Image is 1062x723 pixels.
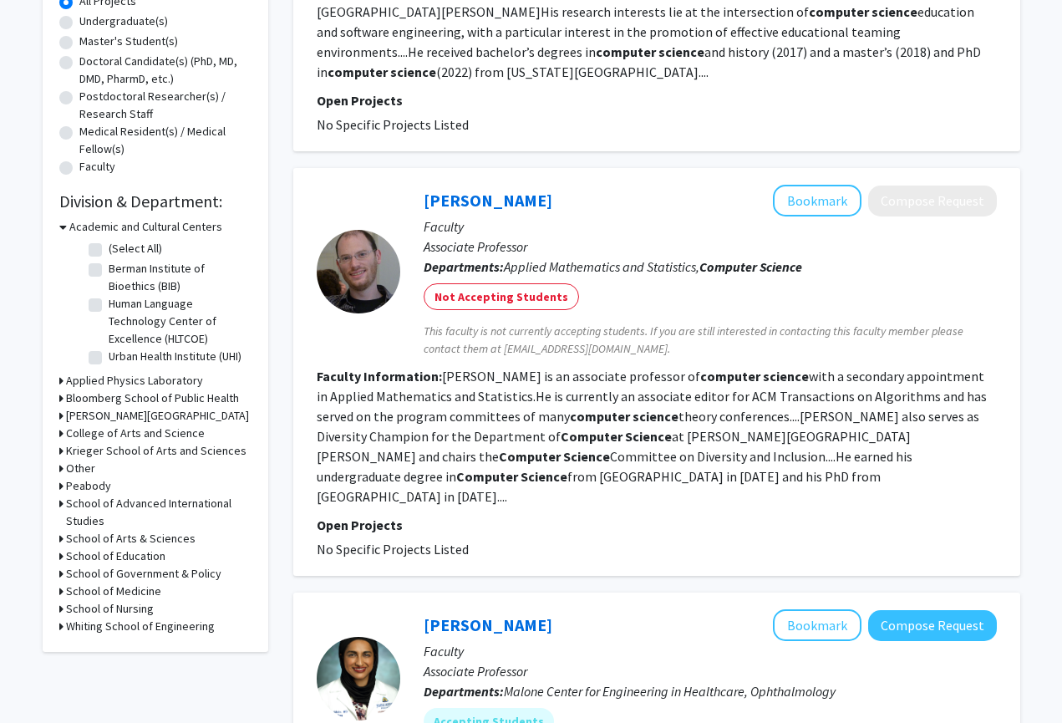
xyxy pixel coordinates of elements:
[13,648,71,710] iframe: Chat
[317,515,997,535] p: Open Projects
[596,43,656,60] b: computer
[109,295,247,348] label: Human Language Technology Center of Excellence (HLTCOE)
[763,368,809,384] b: science
[109,348,241,365] label: Urban Health Institute (UHI)
[66,583,161,600] h3: School of Medicine
[563,448,610,465] b: Science
[66,442,246,460] h3: Krieger School of Arts and Sciences
[625,428,672,445] b: Science
[424,683,504,700] b: Departments:
[424,190,552,211] a: [PERSON_NAME]
[79,13,168,30] label: Undergraduate(s)
[79,158,115,176] label: Faculty
[66,495,252,530] h3: School of Advanced International Studies
[79,123,252,158] label: Medical Resident(s) / Medical Fellow(s)
[69,218,222,236] h3: Academic and Cultural Centers
[504,258,802,275] span: Applied Mathematics and Statistics,
[66,618,215,635] h3: Whiting School of Engineering
[317,90,997,110] p: Open Projects
[424,641,997,661] p: Faculty
[499,448,561,465] b: Computer
[109,260,247,295] label: Berman Institute of Bioethics (BIB)
[317,368,442,384] b: Faculty Information:
[328,64,388,80] b: computer
[700,368,760,384] b: computer
[66,407,249,425] h3: [PERSON_NAME][GEOGRAPHIC_DATA]
[79,33,178,50] label: Master's Student(s)
[317,541,469,558] span: No Specific Projects Listed
[868,186,997,216] button: Compose Request to Michael Dinitz
[66,530,196,547] h3: School of Arts & Sciences
[521,468,567,485] b: Science
[79,88,252,123] label: Postdoctoral Researcher(s) / Research Staff
[109,240,162,257] label: (Select All)
[424,283,579,310] mat-chip: Not Accepting Students
[66,547,165,565] h3: School of Education
[66,390,239,407] h3: Bloomberg School of Public Health
[871,3,917,20] b: science
[66,372,203,390] h3: Applied Physics Laboratory
[66,600,154,618] h3: School of Nursing
[424,258,504,275] b: Departments:
[456,468,518,485] b: Computer
[773,609,861,641] button: Add Shameema Sikder to Bookmarks
[66,425,205,442] h3: College of Arts and Science
[561,428,622,445] b: Computer
[809,3,869,20] b: computer
[699,258,757,275] b: Computer
[773,185,861,216] button: Add Michael Dinitz to Bookmarks
[633,408,678,425] b: science
[66,565,221,583] h3: School of Government & Policy
[79,53,252,88] label: Doctoral Candidate(s) (PhD, MD, DMD, PharmD, etc.)
[424,237,997,257] p: Associate Professor
[658,43,704,60] b: science
[317,368,987,505] fg-read-more: [PERSON_NAME] is an associate professor of with a secondary appointment in Applied Mathematics an...
[504,683,836,700] span: Malone Center for Engineering in Healthcare, Ophthalmology
[424,323,997,358] span: This faculty is not currently accepting students. If you are still interested in contacting this ...
[760,258,802,275] b: Science
[424,661,997,681] p: Associate Professor
[570,408,630,425] b: computer
[317,116,469,133] span: No Specific Projects Listed
[66,477,111,495] h3: Peabody
[424,614,552,635] a: [PERSON_NAME]
[66,460,95,477] h3: Other
[59,191,252,211] h2: Division & Department:
[868,610,997,641] button: Compose Request to Shameema Sikder
[390,64,436,80] b: science
[424,216,997,237] p: Faculty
